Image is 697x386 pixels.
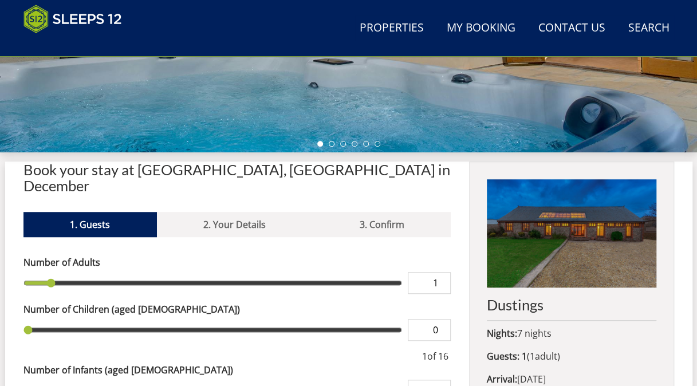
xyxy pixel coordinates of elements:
iframe: Customer reviews powered by Trustpilot [18,40,138,50]
p: 7 nights [487,326,656,340]
span: 1 [422,350,427,363]
a: Contact Us [534,15,610,41]
label: Number of Infants (aged [DEMOGRAPHIC_DATA]) [23,363,451,377]
h2: Dustings [487,297,656,313]
a: Properties [355,15,428,41]
strong: Guests: [487,350,519,363]
img: Sleeps 12 [23,5,122,33]
span: adult [530,350,557,363]
a: 1. Guests [23,212,157,237]
img: An image of 'Dustings' [487,179,656,288]
label: Number of Adults [23,255,451,269]
a: 3. Confirm [313,212,451,237]
a: Search [624,15,674,41]
a: 2. Your Details [157,212,313,237]
p: [DATE] [487,372,656,386]
strong: Arrival: [487,373,517,385]
span: 1 [530,350,535,363]
a: My Booking [442,15,520,41]
span: ( ) [522,350,560,363]
div: of 16 [420,349,451,363]
strong: 1 [522,350,527,363]
h2: Book your stay at [GEOGRAPHIC_DATA], [GEOGRAPHIC_DATA] in December [23,162,451,194]
strong: Nights: [487,327,517,340]
label: Number of Children (aged [DEMOGRAPHIC_DATA]) [23,302,451,316]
